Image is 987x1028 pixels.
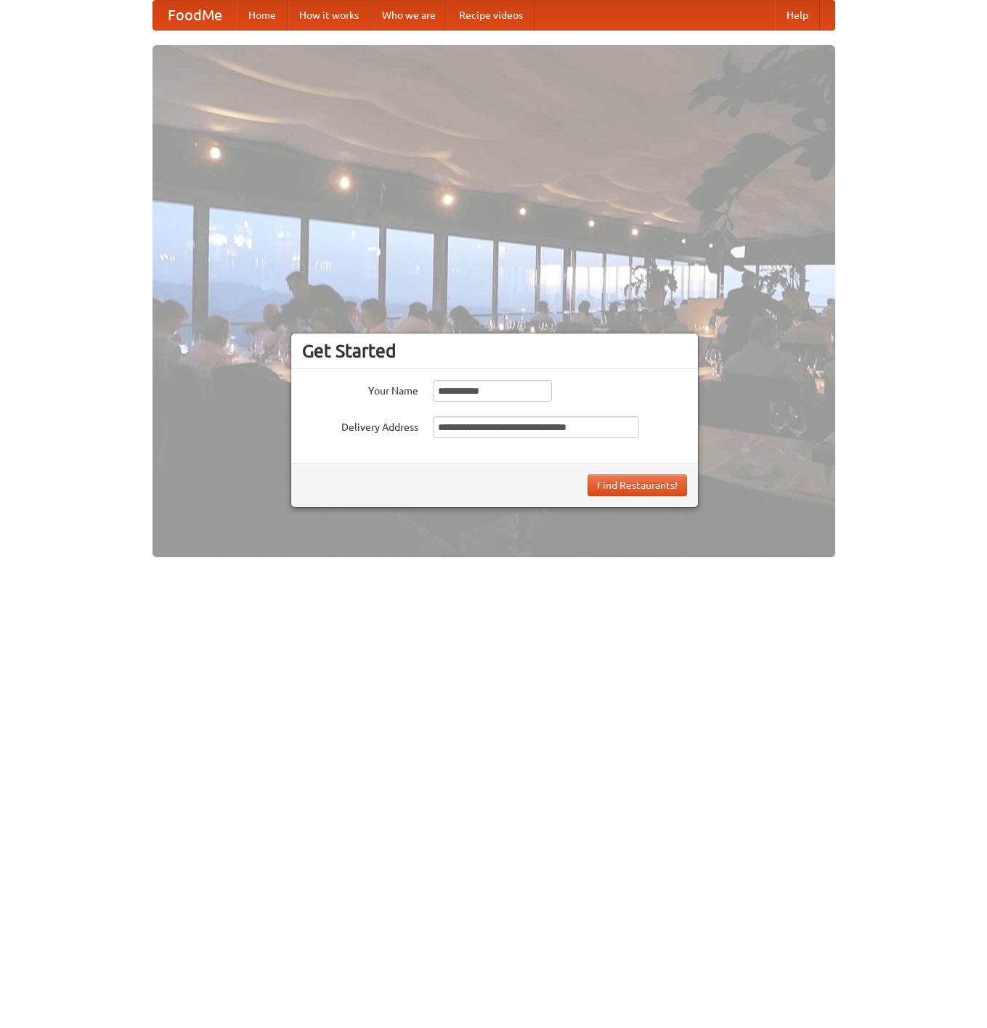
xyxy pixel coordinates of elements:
a: Help [775,1,820,30]
a: Home [237,1,288,30]
label: Delivery Address [302,416,418,434]
button: Find Restaurants! [588,474,687,496]
a: Who we are [370,1,447,30]
a: FoodMe [153,1,237,30]
a: Recipe videos [447,1,535,30]
a: How it works [288,1,370,30]
h3: Get Started [302,340,687,362]
label: Your Name [302,380,418,398]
